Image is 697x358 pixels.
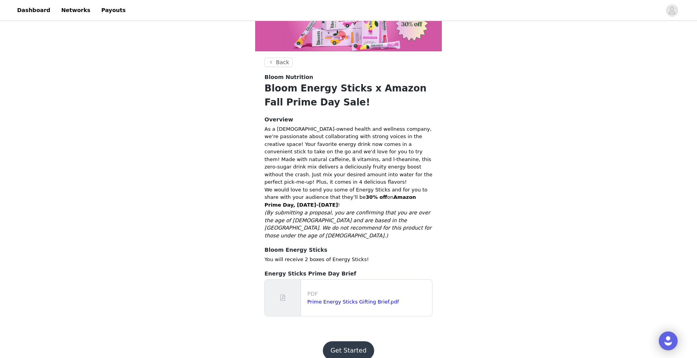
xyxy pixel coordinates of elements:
[264,125,433,186] p: As a [DEMOGRAPHIC_DATA]-owned health and wellness company, we’re passionate about collaborating w...
[668,4,676,17] div: avatar
[264,210,431,239] span: (By submitting a proposal, you are confirming that you are over the age of [DEMOGRAPHIC_DATA] and...
[96,2,130,19] a: Payouts
[264,116,433,124] h4: Overview
[307,290,429,298] p: PDF
[264,270,433,278] h4: Energy Sticks Prime Day Brief
[264,81,433,109] h1: Bloom Energy Sticks x Amazon Fall Prime Day Sale!
[264,186,433,209] p: We would love to send you some of Energy Sticks and for you to share with your audience that they...
[264,73,313,81] span: Bloom Nutrition
[56,2,95,19] a: Networks
[264,58,292,67] button: Back
[659,332,678,350] div: Open Intercom Messenger
[366,194,387,200] strong: 30% off
[307,299,399,305] a: Prime Energy Sticks Gifting Brief.pdf
[264,256,433,263] p: You will receive 2 boxes of Energy Sticks!
[12,2,55,19] a: Dashboard
[264,246,433,254] h4: Bloom Energy Sticks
